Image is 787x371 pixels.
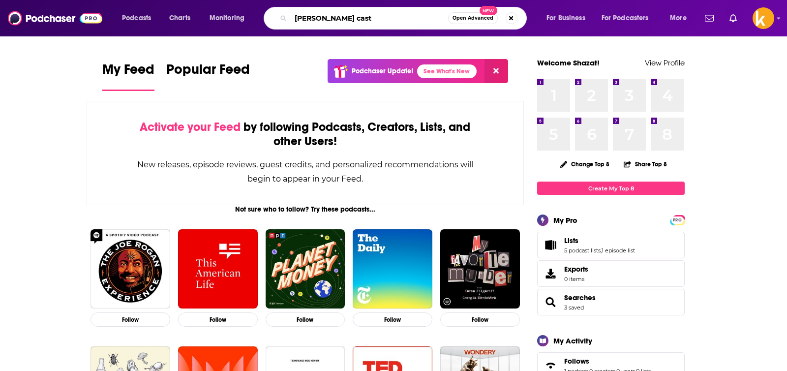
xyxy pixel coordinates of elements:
span: PRO [671,216,683,224]
span: Exports [564,265,588,274]
button: Follow [440,312,520,327]
a: See What's New [417,64,477,78]
img: User Profile [753,7,774,29]
img: The Joe Rogan Experience [91,229,170,309]
span: , [601,247,602,254]
img: Podchaser - Follow, Share and Rate Podcasts [8,9,102,28]
p: Podchaser Update! [352,67,413,75]
a: Searches [541,295,560,309]
a: Charts [163,10,196,26]
button: open menu [203,10,257,26]
a: 3 saved [564,304,584,311]
span: New [480,6,497,15]
span: Logged in as sshawan [753,7,774,29]
span: Popular Feed [166,61,250,84]
div: My Activity [553,336,592,345]
button: open menu [595,10,663,26]
a: 1 episode list [602,247,635,254]
span: Charts [169,11,190,25]
button: open menu [663,10,699,26]
a: PRO [671,216,683,223]
button: Change Top 8 [554,158,615,170]
input: Search podcasts, credits, & more... [291,10,448,26]
span: Monitoring [210,11,244,25]
div: My Pro [553,216,577,225]
span: For Business [546,11,585,25]
a: Welcome Shazat! [537,58,600,67]
div: Not sure who to follow? Try these podcasts... [87,205,524,214]
img: Planet Money [266,229,345,309]
button: Open AdvancedNew [448,12,498,24]
button: Follow [353,312,432,327]
img: The Daily [353,229,432,309]
span: Lists [537,232,685,258]
a: Popular Feed [166,61,250,91]
button: open menu [540,10,598,26]
img: My Favorite Murder with Karen Kilgariff and Georgia Hardstark [440,229,520,309]
span: Podcasts [122,11,151,25]
div: by following Podcasts, Creators, Lists, and other Users! [136,120,474,149]
div: Search podcasts, credits, & more... [273,7,536,30]
button: Follow [178,312,258,327]
span: Follows [564,357,589,366]
a: Show notifications dropdown [726,10,741,27]
span: More [670,11,687,25]
span: Searches [537,289,685,315]
button: open menu [115,10,164,26]
span: Exports [541,267,560,280]
button: Follow [91,312,170,327]
a: 5 podcast lists [564,247,601,254]
a: Create My Top 8 [537,182,685,195]
a: My Feed [102,61,154,91]
a: Follows [564,357,651,366]
span: Activate your Feed [140,120,241,134]
img: This American Life [178,229,258,309]
a: Lists [564,236,635,245]
span: 0 items [564,276,588,282]
div: New releases, episode reviews, guest credits, and personalized recommendations will begin to appe... [136,157,474,186]
button: Share Top 8 [623,155,667,174]
span: Lists [564,236,578,245]
a: Lists [541,238,560,252]
span: My Feed [102,61,154,84]
span: Open Advanced [453,16,493,21]
a: View Profile [645,58,685,67]
a: Searches [564,293,596,302]
span: For Podcasters [602,11,649,25]
a: Show notifications dropdown [701,10,718,27]
a: Exports [537,260,685,287]
button: Show profile menu [753,7,774,29]
button: Follow [266,312,345,327]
